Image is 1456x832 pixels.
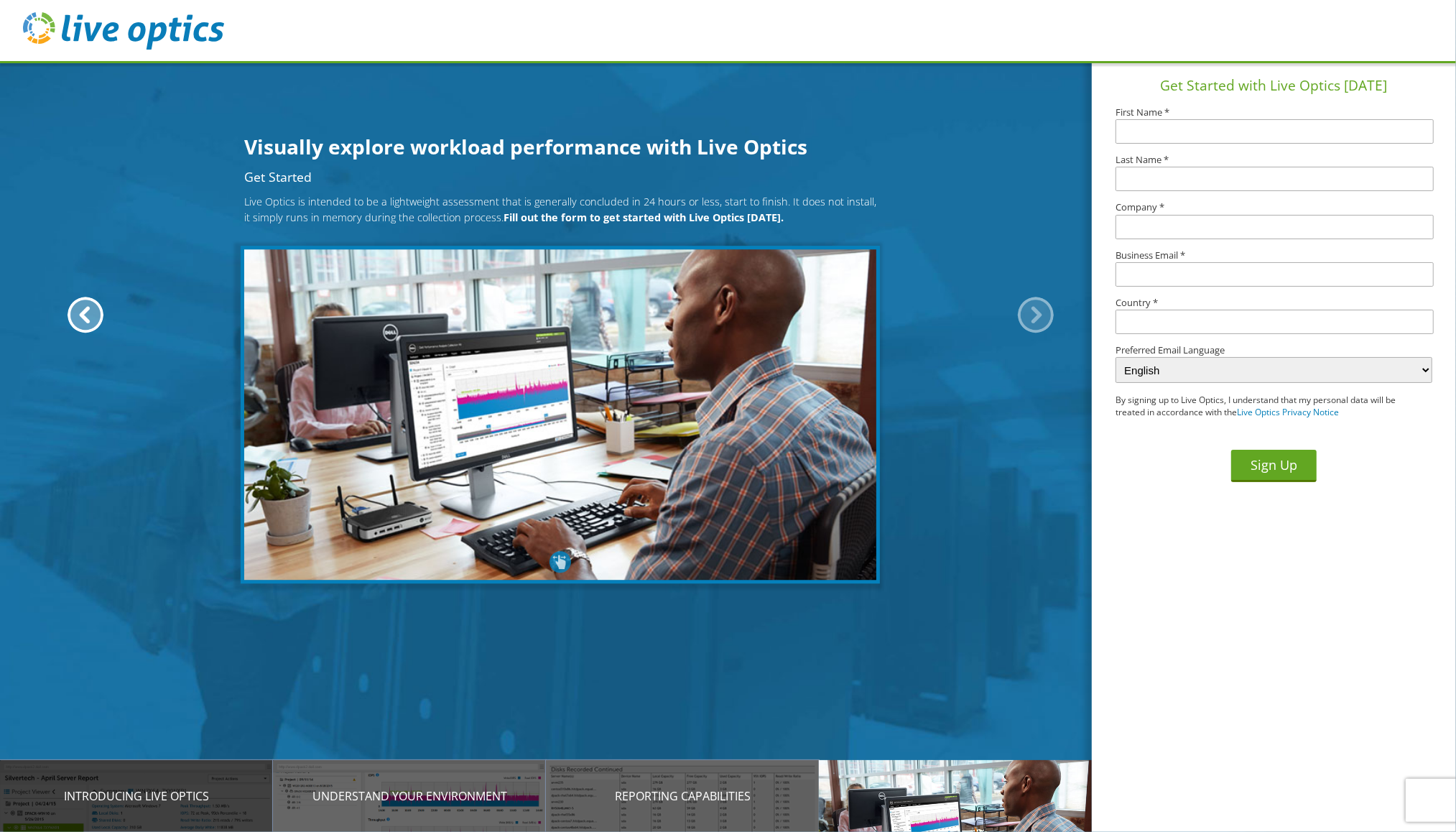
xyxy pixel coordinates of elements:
label: Company * [1116,203,1433,212]
p: Reporting Capabilities [546,787,819,805]
label: Business Email * [1116,251,1433,260]
img: live_optics_svg.svg [23,12,224,50]
label: Country * [1116,298,1433,308]
h2: Get Started [244,172,876,185]
label: Preferred Email Language [1116,346,1433,355]
p: Live Optics is intended to be a lightweight assessment that is generally concluded in 24 hours or... [244,195,876,226]
h1: Get Started with Live Optics [DATE] [1098,75,1450,96]
label: Last Name * [1116,155,1433,165]
h1: Visually explore workload performance with Live Optics [244,131,876,162]
img: Get Started [241,246,880,584]
a: Live Optics Privacy Notice [1237,406,1339,418]
b: Fill out the form to get started with Live Optics [DATE]. [504,211,784,224]
p: By signing up to Live Optics, I understand that my personal data will be treated in accordance wi... [1116,394,1401,419]
label: First Name * [1116,108,1433,117]
p: Understand your environment [273,787,546,805]
button: Sign Up [1231,450,1317,482]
